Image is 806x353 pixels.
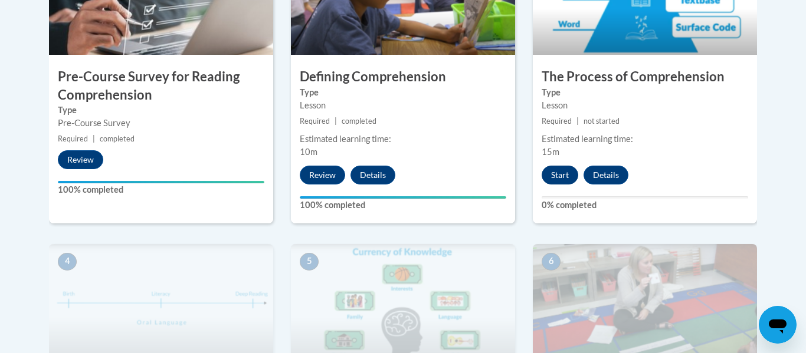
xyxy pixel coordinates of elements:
h3: Defining Comprehension [291,68,515,86]
div: Your progress [58,181,264,183]
button: Details [584,166,628,184]
button: Review [300,166,345,184]
span: 5 [300,253,319,270]
div: Estimated learning time: [300,133,506,146]
div: Pre-Course Survey [58,117,264,130]
div: Lesson [300,99,506,112]
span: completed [100,134,135,143]
span: 4 [58,253,77,270]
div: Lesson [542,99,748,112]
h3: Pre-Course Survey for Reading Comprehension [49,68,273,104]
span: Required [300,117,330,126]
span: | [576,117,579,126]
label: Type [58,104,264,117]
span: 6 [542,253,561,270]
iframe: Button to launch messaging window [759,306,797,344]
div: Estimated learning time: [542,133,748,146]
label: 0% completed [542,199,748,212]
button: Start [542,166,578,184]
span: | [335,117,337,126]
span: 10m [300,147,317,157]
h3: The Process of Comprehension [533,68,757,86]
span: Required [542,117,572,126]
label: 100% completed [58,183,264,196]
div: Your progress [300,196,506,199]
span: | [93,134,95,143]
button: Details [350,166,395,184]
button: Review [58,150,103,169]
span: Required [58,134,88,143]
span: completed [342,117,376,126]
label: Type [300,86,506,99]
label: Type [542,86,748,99]
span: not started [584,117,620,126]
span: 15m [542,147,559,157]
label: 100% completed [300,199,506,212]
